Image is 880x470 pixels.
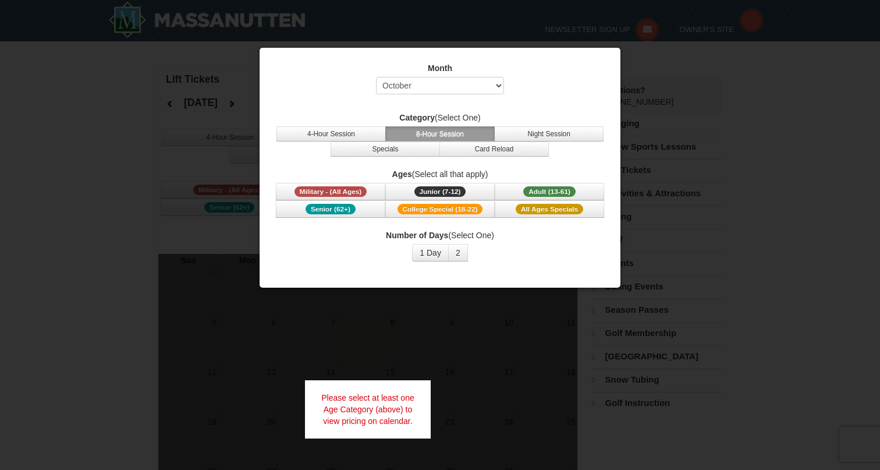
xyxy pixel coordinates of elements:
[428,63,452,73] strong: Month
[398,204,483,214] span: College Special (18-22)
[276,126,386,142] button: 4-Hour Session
[385,126,495,142] button: 8-Hour Session
[331,142,440,157] button: Specials
[306,204,356,214] span: Senior (62+)
[276,183,385,200] button: Military - (All Ages)
[439,142,549,157] button: Card Reload
[494,126,604,142] button: Night Session
[274,168,606,180] label: (Select all that apply)
[274,112,606,123] label: (Select One)
[412,244,449,261] button: 1 Day
[495,200,604,218] button: All Ages Specials
[523,186,576,197] span: Adult (13-61)
[392,169,412,179] strong: Ages
[448,244,468,261] button: 2
[385,200,495,218] button: College Special (18-22)
[294,186,367,197] span: Military - (All Ages)
[399,113,435,122] strong: Category
[386,231,448,240] strong: Number of Days
[516,204,583,214] span: All Ages Specials
[414,186,466,197] span: Junior (7-12)
[305,380,431,439] div: Please select at least one Age Category (above) to view pricing on calendar.
[495,183,604,200] button: Adult (13-61)
[274,229,606,241] label: (Select One)
[385,183,495,200] button: Junior (7-12)
[276,200,385,218] button: Senior (62+)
